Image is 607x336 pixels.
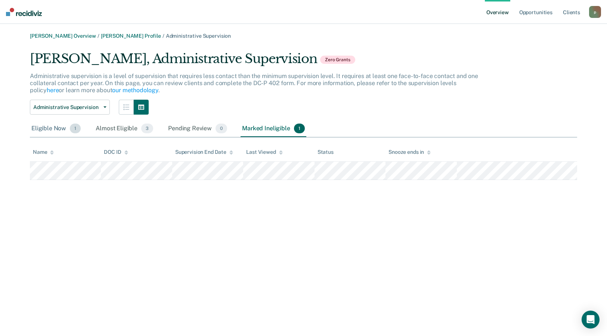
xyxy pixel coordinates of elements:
[216,124,227,133] span: 0
[175,149,233,155] div: Supervision End Date
[166,33,231,39] span: Administrative Supervision
[582,311,600,329] div: Open Intercom Messenger
[30,33,96,39] a: [PERSON_NAME] Overview
[96,33,101,39] span: /
[47,87,59,94] a: here
[104,149,128,155] div: DOC ID
[94,121,155,137] div: Almost Eligible3
[30,51,485,72] div: [PERSON_NAME], Administrative Supervision
[30,72,478,94] p: Administrative supervision is a level of supervision that requires less contact than the minimum ...
[167,121,229,137] div: Pending Review0
[30,121,82,137] div: Eligible Now1
[141,124,153,133] span: 3
[318,149,334,155] div: Status
[30,100,110,115] button: Administrative Supervision
[101,33,161,39] a: [PERSON_NAME] Profile
[246,149,282,155] div: Last Viewed
[241,121,306,137] div: Marked Ineligible1
[161,33,166,39] span: /
[388,149,431,155] div: Snooze ends in
[112,87,158,94] a: our methodology
[70,124,81,133] span: 1
[6,8,42,16] img: Recidiviz
[294,124,305,133] span: 1
[320,56,355,64] span: Zero Grants
[33,149,54,155] div: Name
[33,104,100,111] span: Administrative Supervision
[589,6,601,18] button: p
